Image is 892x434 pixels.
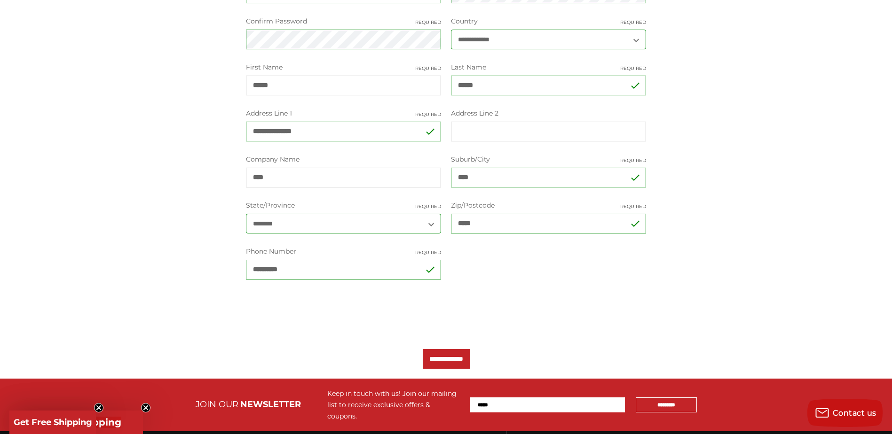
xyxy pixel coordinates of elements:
label: Address Line 2 [451,108,646,118]
span: JOIN OUR [196,399,238,410]
span: Get Free Shipping [14,417,92,427]
label: Last Name [451,62,646,72]
button: Close teaser [94,403,103,412]
div: Get Free ShippingClose teaser [9,411,96,434]
small: Required [620,157,646,164]
label: Zip/Postcode [451,201,646,210]
div: Get Free ShippingClose teaser [9,411,143,434]
small: Required [620,65,646,72]
label: Address Line 1 [246,108,441,118]
label: Company Name [246,155,441,164]
label: Suburb/City [451,155,646,164]
button: Contact us [807,399,883,427]
button: Close teaser [141,403,150,412]
div: Keep in touch with us! Join our mailing list to receive exclusive offers & coupons. [327,388,460,422]
label: First Name [246,62,441,72]
small: Required [620,19,646,26]
small: Required [415,19,441,26]
label: Confirm Password [246,16,441,26]
iframe: reCAPTCHA [246,293,389,329]
span: Contact us [833,409,876,418]
label: Phone Number [246,247,441,256]
label: Country [451,16,646,26]
small: Required [620,203,646,210]
small: Required [415,111,441,118]
small: Required [415,249,441,256]
span: NEWSLETTER [240,399,301,410]
small: Required [415,203,441,210]
small: Required [415,65,441,72]
label: State/Province [246,201,441,210]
